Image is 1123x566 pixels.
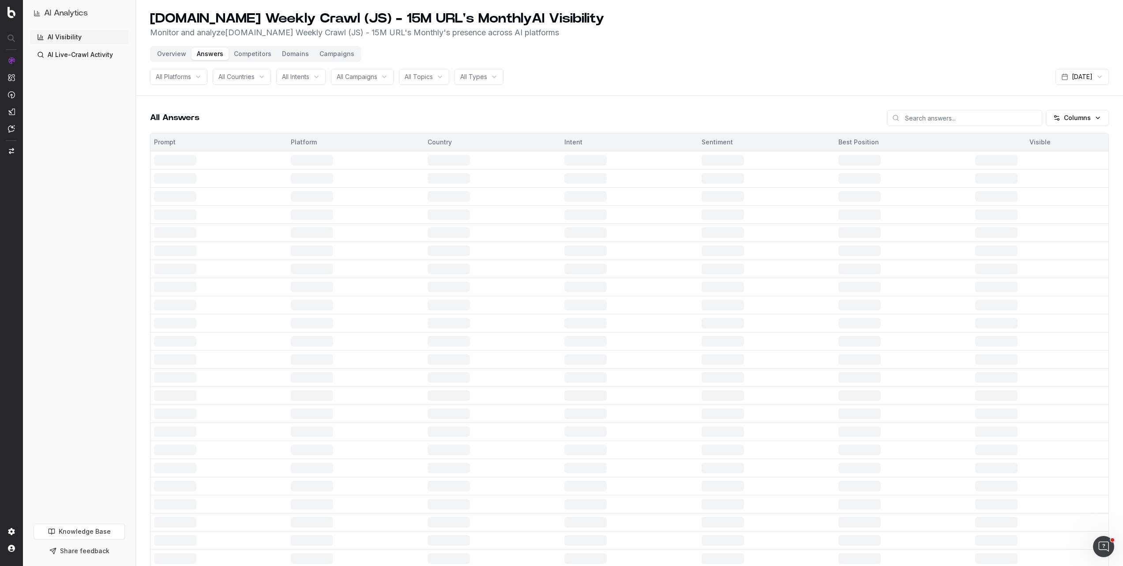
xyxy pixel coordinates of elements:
[8,74,15,81] img: Intelligence
[150,11,604,26] h1: [DOMAIN_NAME] Weekly Crawl (JS) - 15M URL's Monthly AI Visibility
[229,48,277,60] button: Competitors
[192,48,229,60] button: Answers
[975,138,1105,147] div: Visible
[337,72,377,81] span: All Campaigns
[8,528,15,535] img: Setting
[30,30,128,44] a: AI Visibility
[564,138,694,147] div: Intent
[1046,110,1109,126] button: Columns
[405,72,433,81] span: All Topics
[314,48,360,60] button: Campaigns
[218,72,255,81] span: All Countries
[34,7,125,19] button: AI Analytics
[8,91,15,98] img: Activation
[34,524,125,540] a: Knowledge Base
[30,48,128,62] a: AI Live-Crawl Activity
[277,48,314,60] button: Domains
[291,138,421,147] div: Platform
[44,7,88,19] h1: AI Analytics
[8,125,15,132] img: Assist
[154,138,284,147] div: Prompt
[8,57,15,64] img: Analytics
[150,26,604,39] p: Monitor and analyze [DOMAIN_NAME] Weekly Crawl (JS) - 15M URL's Monthly 's presence across AI pla...
[8,108,15,115] img: Studio
[34,543,125,559] button: Share feedback
[150,112,199,124] h2: All Answers
[8,7,15,18] img: Botify logo
[156,72,191,81] span: All Platforms
[8,545,15,552] img: My account
[838,138,968,147] div: Best Position
[887,110,1042,126] input: Search answers...
[9,148,14,154] img: Switch project
[1093,536,1114,557] iframe: Intercom live chat
[428,138,557,147] div: Country
[282,72,309,81] span: All Intents
[702,138,831,147] div: Sentiment
[152,48,192,60] button: Overview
